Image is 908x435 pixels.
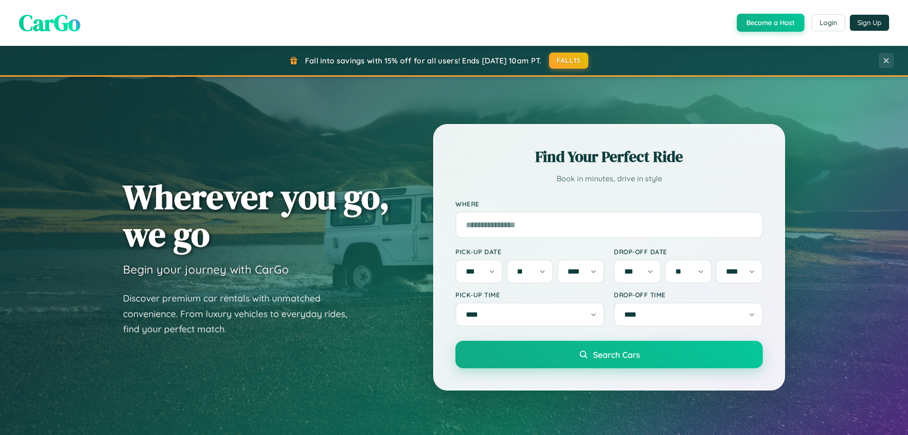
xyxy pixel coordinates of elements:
button: FALL15 [549,53,589,69]
button: Search Cars [455,341,763,368]
label: Pick-up Date [455,248,604,256]
label: Drop-off Time [614,291,763,299]
label: Pick-up Time [455,291,604,299]
p: Book in minutes, drive in style [455,172,763,186]
span: Search Cars [593,349,640,360]
label: Where [455,200,763,208]
button: Sign Up [850,15,889,31]
p: Discover premium car rentals with unmatched convenience. From luxury vehicles to everyday rides, ... [123,291,359,337]
h2: Find Your Perfect Ride [455,146,763,167]
button: Login [812,14,845,31]
h1: Wherever you go, we go [123,178,390,253]
button: Become a Host [737,14,804,32]
span: Fall into savings with 15% off for all users! Ends [DATE] 10am PT. [305,56,542,65]
label: Drop-off Date [614,248,763,256]
span: CarGo [19,7,80,38]
h3: Begin your journey with CarGo [123,262,289,276]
